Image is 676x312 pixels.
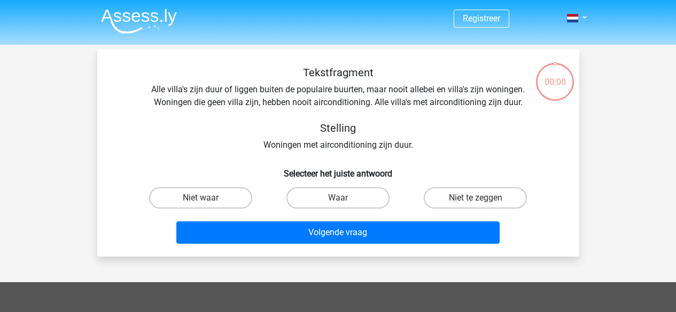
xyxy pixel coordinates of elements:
[463,13,500,23] a: Registreer
[114,160,562,179] h6: Selecteer het juiste antwoord
[149,187,252,209] label: Niet waar
[286,187,390,209] label: Waar
[535,62,575,89] div: 00:00
[101,9,177,34] img: Assessly
[149,66,528,79] h5: Tekstfragment
[176,221,500,244] button: Volgende vraag
[149,122,528,134] h5: Stelling
[424,187,527,209] label: Niet te zeggen
[114,66,562,151] div: Alle villa's zijn duur of liggen buiten de populaire buurten, maar nooit allebei en villa's zijn ...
